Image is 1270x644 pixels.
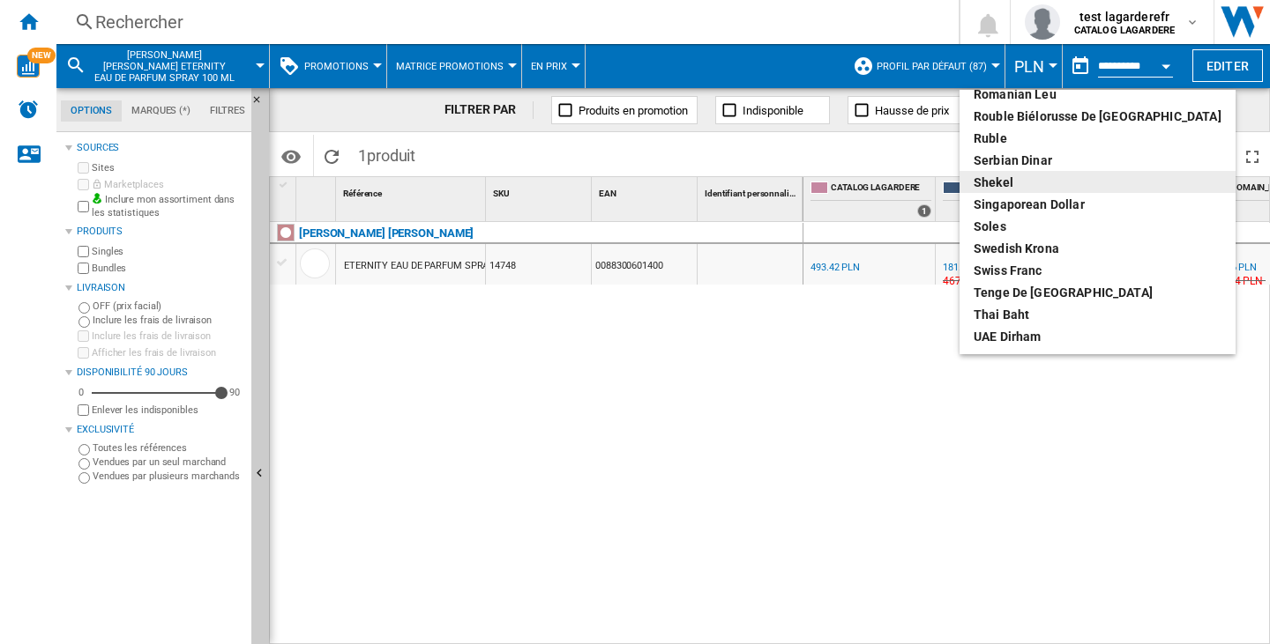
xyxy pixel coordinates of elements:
div: Swedish Krona [974,240,1221,257]
div: Thai Baht [974,306,1221,323]
div: Swiss franc [974,262,1221,279]
div: Shekel [974,174,1221,191]
div: Rouble biélorusse de [GEOGRAPHIC_DATA] [974,107,1221,125]
div: soles [974,218,1221,235]
div: Singaporean Dollar [974,196,1221,213]
div: Ruble [974,130,1221,147]
div: Romanian leu [974,85,1221,103]
div: UAE dirham [974,328,1221,345]
div: Won [974,350,1221,367]
div: Serbian dinar [974,152,1221,169]
div: Tenge de [GEOGRAPHIC_DATA] [974,284,1221,301]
